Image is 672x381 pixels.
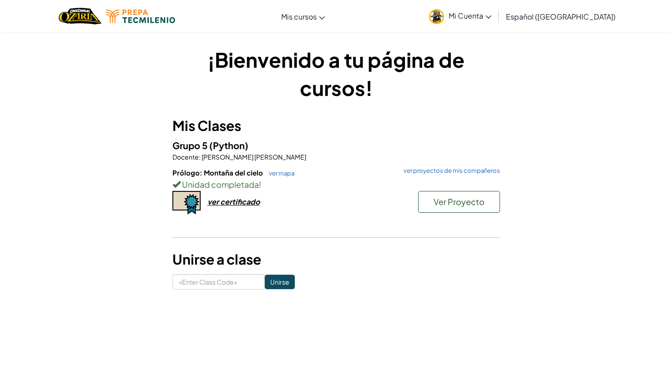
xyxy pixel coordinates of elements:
span: Unidad completada [181,179,259,190]
h3: Unirse a clase [172,249,500,270]
span: [PERSON_NAME] [PERSON_NAME] [201,153,306,161]
a: Mi Cuenta [424,2,496,30]
a: ver certificado [172,197,260,206]
img: Home [59,7,101,25]
span: Ver Proyecto [434,196,485,207]
input: Unirse [265,275,295,289]
img: avatar [429,9,444,24]
div: ver certificado [207,197,260,206]
span: Prólogo: Montaña del cielo [172,168,264,177]
button: Ver Proyecto [418,191,500,213]
a: Mis cursos [277,4,329,29]
span: Mis cursos [281,12,317,21]
input: <Enter Class Code> [172,274,265,290]
span: ! [259,179,261,190]
a: Español ([GEOGRAPHIC_DATA]) [501,4,620,29]
span: Mi Cuenta [449,11,491,20]
h3: Mis Clases [172,115,500,136]
span: : [199,153,201,161]
span: Grupo 5 [172,140,209,151]
img: Tecmilenio logo [106,10,175,23]
a: ver proyectos de mis compañeros [399,168,500,174]
span: Español ([GEOGRAPHIC_DATA]) [506,12,616,21]
span: Docente [172,153,199,161]
a: Ozaria by CodeCombat logo [59,7,101,25]
span: (Python) [209,140,248,151]
a: ver mapa [264,170,294,177]
h1: ¡Bienvenido a tu página de cursos! [172,45,500,102]
img: certificate-icon.png [172,191,201,215]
